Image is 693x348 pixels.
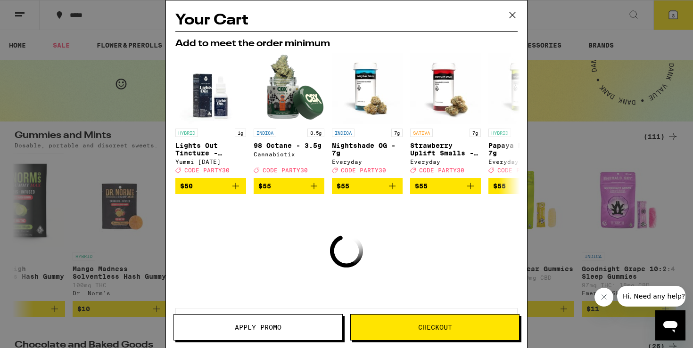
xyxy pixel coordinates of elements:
[332,142,403,157] p: Nightshade OG - 7g
[391,129,403,137] p: 7g
[175,39,518,49] h2: Add to meet the order minimum
[488,53,559,124] img: Everyday - Papaya Mirage - 7g
[488,159,559,165] div: Everyday
[410,53,481,178] a: Open page for Strawberry Uplift Smalls - 7g from Everyday
[332,129,355,137] p: INDICA
[258,182,271,190] span: $55
[254,53,324,178] a: Open page for 98 Octane - 3.5g from Cannabiotix
[263,167,308,173] span: CODE PARTY30
[184,167,230,173] span: CODE PARTY30
[410,142,481,157] p: Strawberry Uplift Smalls - 7g
[332,178,403,194] button: Add to bag
[175,159,246,165] div: Yummi [DATE]
[419,167,464,173] span: CODE PARTY30
[307,129,324,137] p: 3.5g
[175,53,246,124] img: Yummi Karma - Lights Out Tincture - 1000mg
[337,182,349,190] span: $55
[655,310,685,340] iframe: Button to launch messaging window
[175,178,246,194] button: Add to bag
[497,167,543,173] span: CODE PARTY30
[410,129,433,137] p: SATIVA
[235,129,246,137] p: 1g
[350,314,520,340] button: Checkout
[617,286,685,307] iframe: Message from company
[410,159,481,165] div: Everyday
[235,324,281,331] span: Apply Promo
[332,159,403,165] div: Everyday
[470,129,481,137] p: 7g
[254,142,324,149] p: 98 Octane - 3.5g
[175,10,518,31] h2: Your Cart
[173,314,343,340] button: Apply Promo
[254,178,324,194] button: Add to bag
[332,53,403,178] a: Open page for Nightshade OG - 7g from Everyday
[254,151,324,157] div: Cannabiotix
[180,182,193,190] span: $50
[175,142,246,157] p: Lights Out Tincture - 1000mg
[488,178,559,194] button: Add to bag
[488,129,511,137] p: HYBRID
[254,53,324,124] img: Cannabiotix - 98 Octane - 3.5g
[410,53,481,124] img: Everyday - Strawberry Uplift Smalls - 7g
[418,324,452,331] span: Checkout
[488,53,559,178] a: Open page for Papaya Mirage - 7g from Everyday
[254,129,276,137] p: INDICA
[493,182,506,190] span: $55
[415,182,428,190] span: $55
[594,288,613,307] iframe: Close message
[175,53,246,178] a: Open page for Lights Out Tincture - 1000mg from Yummi Karma
[341,167,386,173] span: CODE PARTY30
[410,178,481,194] button: Add to bag
[332,53,403,124] img: Everyday - Nightshade OG - 7g
[488,142,559,157] p: Papaya Mirage - 7g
